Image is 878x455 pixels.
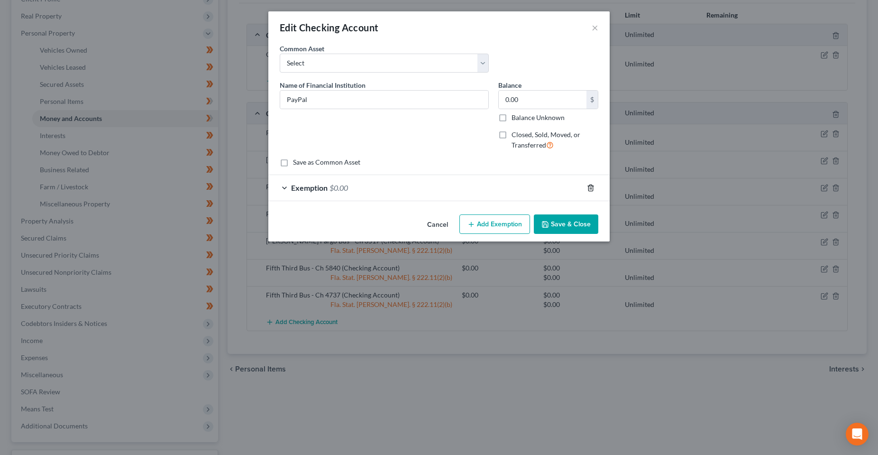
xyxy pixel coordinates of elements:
[534,214,598,234] button: Save & Close
[280,81,366,89] span: Name of Financial Institution
[499,91,586,109] input: 0.00
[586,91,598,109] div: $
[291,183,328,192] span: Exemption
[846,423,869,446] div: Open Intercom Messenger
[280,44,324,54] label: Common Asset
[459,214,530,234] button: Add Exemption
[329,183,348,192] span: $0.00
[280,21,378,34] div: Edit Checking Account
[512,113,565,122] label: Balance Unknown
[420,215,456,234] button: Cancel
[592,22,598,33] button: ×
[498,80,521,90] label: Balance
[280,91,488,109] input: Enter name...
[293,158,360,167] label: Save as Common Asset
[512,130,580,149] span: Closed, Sold, Moved, or Transferred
